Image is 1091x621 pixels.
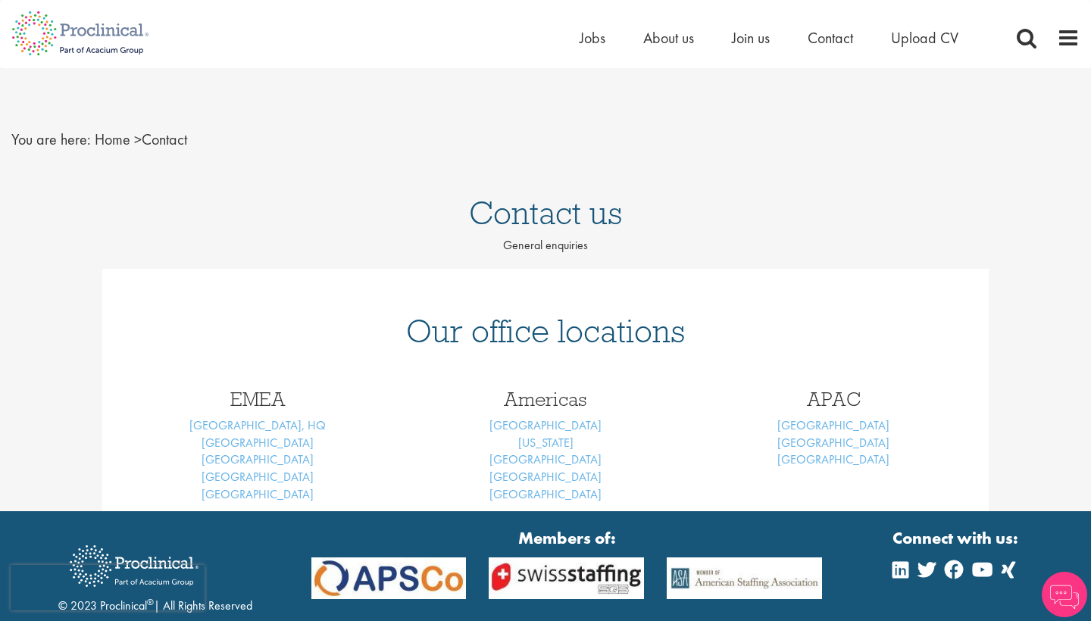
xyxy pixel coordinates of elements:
iframe: reCAPTCHA [11,565,205,610]
a: breadcrumb link to Home [95,130,130,149]
a: [US_STATE] [518,435,574,451]
img: APSCo [300,557,478,598]
a: About us [643,28,694,48]
strong: Connect with us: [892,526,1021,550]
a: [GEOGRAPHIC_DATA] [202,486,314,502]
img: APSCo [477,557,655,598]
a: [GEOGRAPHIC_DATA] [489,486,602,502]
h3: APAC [701,389,966,409]
span: You are here: [11,130,91,149]
a: [GEOGRAPHIC_DATA] [777,417,889,433]
a: [GEOGRAPHIC_DATA] [489,469,602,485]
img: Chatbot [1042,572,1087,617]
a: [GEOGRAPHIC_DATA] [777,451,889,467]
a: [GEOGRAPHIC_DATA] [202,451,314,467]
h3: EMEA [125,389,390,409]
a: [GEOGRAPHIC_DATA] [202,469,314,485]
img: APSCo [655,557,833,598]
h1: Our office locations [125,314,966,348]
strong: Members of: [311,526,823,550]
div: © 2023 Proclinical | All Rights Reserved [58,534,252,615]
h3: Americas [413,389,678,409]
a: Join us [732,28,770,48]
a: [GEOGRAPHIC_DATA], HQ [189,417,326,433]
a: [GEOGRAPHIC_DATA] [777,435,889,451]
span: > [134,130,142,149]
span: Contact [95,130,187,149]
a: [GEOGRAPHIC_DATA] [489,451,602,467]
a: Contact [808,28,853,48]
a: [GEOGRAPHIC_DATA] [202,435,314,451]
a: [GEOGRAPHIC_DATA] [489,417,602,433]
a: Upload CV [891,28,958,48]
a: Jobs [580,28,605,48]
img: Proclinical Recruitment [58,535,210,598]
